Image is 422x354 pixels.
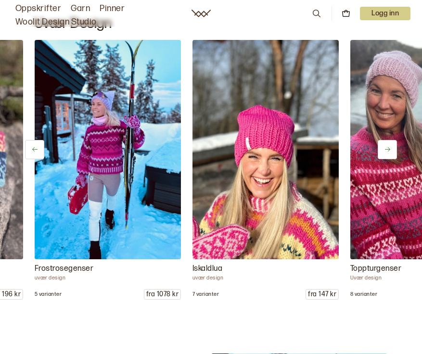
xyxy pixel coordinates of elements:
p: uvær design [192,275,339,281]
p: Iskaldlua [192,263,339,275]
p: 8 varianter [350,291,377,298]
a: Woolit [192,10,211,17]
p: fra 1078 kr [144,290,180,299]
p: uvær design [35,275,181,281]
p: fra 147 kr [306,290,338,299]
button: User dropdown [360,7,410,20]
img: uvær design Frosegenser OBS! Alle genserne på bildene er strikket i Drops Snow, annen garninfo er... [35,40,181,259]
img: uvær design Iskaldlua Iskaldlua er en enkel og raskstrikket lue som passer perfekt for deg som er... [192,40,339,259]
p: 7 varianter [192,291,219,298]
p: Frostrosegenser [35,263,181,275]
a: Oppskrifter [15,2,61,15]
a: Garn [71,2,90,15]
p: 5 varianter [35,291,62,298]
a: Pinner [100,2,125,15]
p: Logg inn [360,7,410,20]
a: Woolit Design Studio [15,15,97,29]
a: uvær design Frosegenser OBS! Alle genserne på bildene er strikket i Drops Snow, annen garninfo er... [35,40,181,300]
a: uvær design Iskaldlua Iskaldlua er en enkel og raskstrikket lue som passer perfekt for deg som er... [192,40,339,300]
